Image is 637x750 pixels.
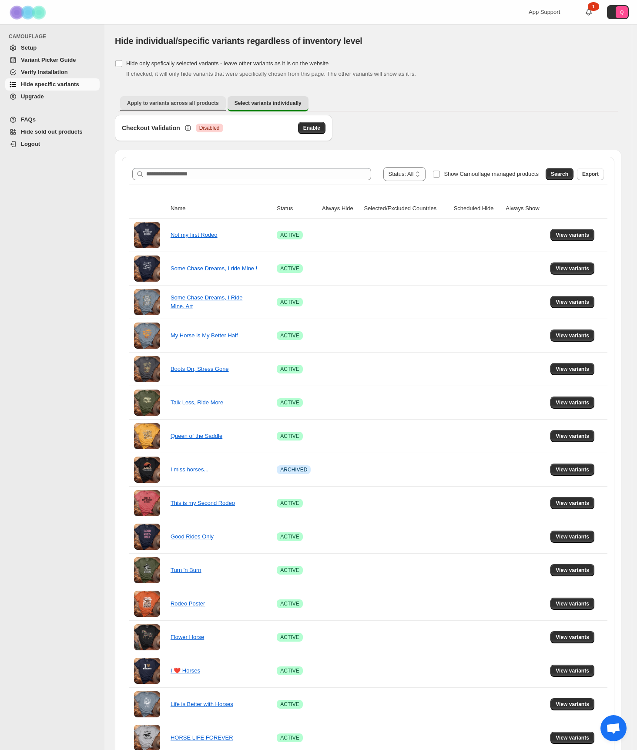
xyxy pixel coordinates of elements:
th: Status [274,199,319,219]
span: View variants [556,332,589,339]
span: Logout [21,141,40,147]
img: Boots On, Stress Gone [134,356,160,382]
th: Selected/Excluded Countries [361,199,451,219]
button: Apply to variants across all products [120,96,226,110]
span: Apply to variants across all products [127,100,219,107]
span: Hide individual/specific variants regardless of inventory level [115,36,362,46]
span: ACTIVE [280,232,299,239]
span: View variants [556,533,589,540]
button: Enable [298,122,325,134]
button: View variants [550,497,594,509]
span: ACTIVE [280,366,299,373]
a: Variant Picker Guide [5,54,100,66]
img: I ❤️ Horses [134,658,160,684]
button: View variants [550,397,594,409]
th: Scheduled Hide [451,199,503,219]
span: Hide sold out products [21,128,83,135]
span: View variants [556,734,589,741]
a: Logout [5,138,100,150]
span: View variants [556,701,589,708]
span: Upgrade [21,93,44,100]
span: View variants [556,500,589,507]
span: ACTIVE [280,701,299,708]
th: Name [168,199,274,219]
a: Verify Installation [5,66,100,78]
span: View variants [556,600,589,607]
a: Rodeo Poster [171,600,205,607]
th: Always Hide [319,199,361,219]
span: Enable [303,124,320,131]
span: ACTIVE [280,734,299,741]
button: View variants [550,430,594,442]
img: Not my first Rodeo [134,222,160,248]
span: Verify Installation [21,69,68,75]
button: Search [546,168,573,180]
button: Export [577,168,604,180]
a: Talk Less, Ride More [171,399,223,406]
span: View variants [556,667,589,674]
a: Setup [5,42,100,54]
span: View variants [556,232,589,239]
img: Queen of the Saddle [134,423,160,449]
a: I ❤️ Horses [171,667,200,674]
button: View variants [550,531,594,543]
span: Hide only spefically selected variants - leave other variants as it is on the website [126,60,329,67]
span: FAQs [21,116,36,123]
span: ACTIVE [280,533,299,540]
span: Search [551,171,568,178]
a: FAQs [5,114,100,126]
a: Hide sold out products [5,126,100,138]
span: Show Camouflage managed products [444,171,539,177]
th: Always Show [503,199,548,219]
span: Disabled [199,124,220,131]
a: Life is Better with Horses [171,701,233,707]
img: Talk Less, Ride More [134,390,160,416]
span: ACTIVE [280,299,299,306]
a: HORSE LIFE FOREVER [171,734,233,741]
a: Queen of the Saddle [171,433,222,439]
a: Flower Horse [171,634,204,640]
img: This is my Second Rodeo [134,490,160,516]
span: View variants [556,567,589,574]
a: My Horse is My Better Half [171,332,238,339]
img: Camouflage [7,0,50,24]
button: View variants [550,564,594,576]
button: View variants [550,665,594,677]
span: Variant Picker Guide [21,57,76,63]
div: 1 [588,2,599,11]
button: Avatar with initials Q [607,5,629,19]
button: View variants [550,296,594,308]
span: App Support [529,9,560,15]
span: Select variants individually [235,100,302,107]
a: This is my Second Rodeo [171,500,235,506]
span: Hide specific variants [21,81,79,87]
button: View variants [550,698,594,710]
a: Good Rides Only [171,533,214,540]
span: View variants [556,366,589,373]
span: ACTIVE [280,567,299,574]
a: Upgrade [5,91,100,103]
img: I miss horses... [134,457,160,483]
span: CAMOUFLAGE [9,33,100,40]
img: Some Chase Dreams, I Ride Mine. Art [134,289,160,315]
span: View variants [556,466,589,473]
a: 1 [584,8,593,17]
img: Some Chase Dreams, I ride Mine ! [134,256,160,282]
button: Select variants individually [228,96,308,111]
text: Q [620,10,624,15]
a: Not my first Rodeo [171,232,218,238]
span: ACTIVE [280,634,299,641]
a: Turn 'n Burn [171,567,201,573]
a: I miss horses... [171,466,208,473]
span: ACTIVE [280,265,299,272]
img: Turn 'n Burn [134,557,160,583]
img: Good Rides Only [134,524,160,550]
span: Export [582,171,599,178]
span: View variants [556,399,589,406]
span: View variants [556,265,589,272]
span: ACTIVE [280,600,299,607]
span: ARCHIVED [280,466,307,473]
button: View variants [550,262,594,275]
span: Avatar with initials Q [616,6,628,18]
button: View variants [550,330,594,342]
